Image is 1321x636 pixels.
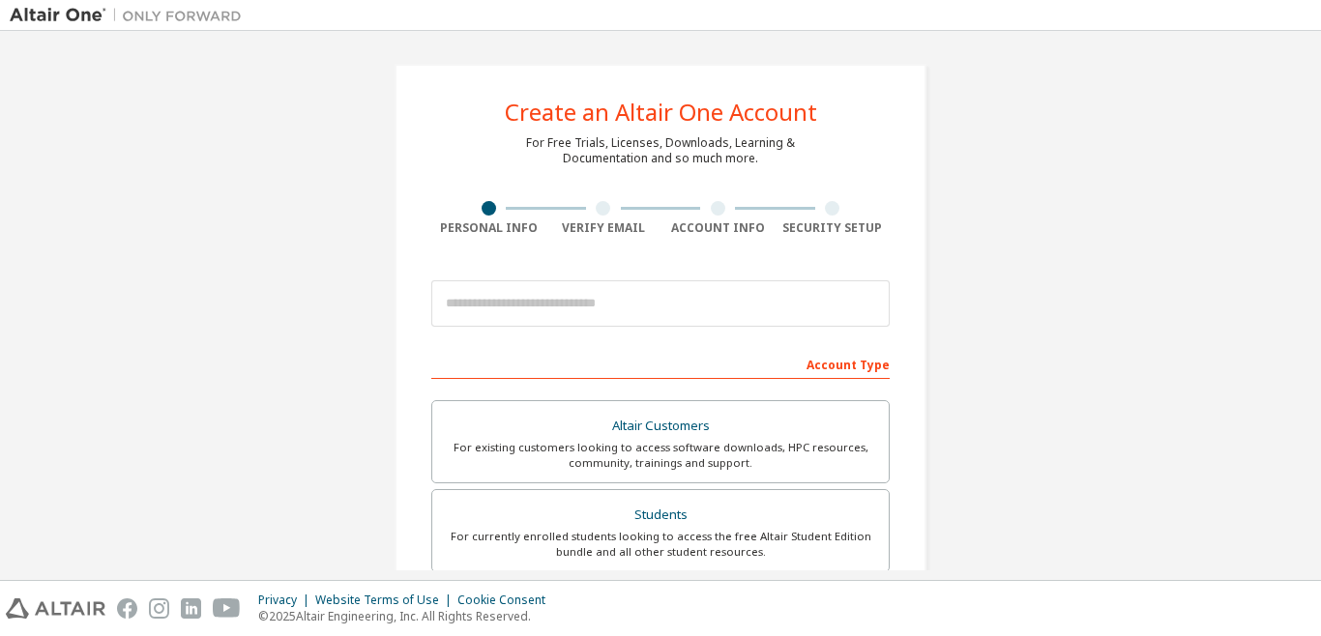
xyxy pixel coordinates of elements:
[444,413,877,440] div: Altair Customers
[457,593,557,608] div: Cookie Consent
[444,529,877,560] div: For currently enrolled students looking to access the free Altair Student Edition bundle and all ...
[149,598,169,619] img: instagram.svg
[444,502,877,529] div: Students
[431,220,546,236] div: Personal Info
[660,220,776,236] div: Account Info
[117,598,137,619] img: facebook.svg
[258,608,557,624] p: © 2025 Altair Engineering, Inc. All Rights Reserved.
[546,220,661,236] div: Verify Email
[181,598,201,619] img: linkedin.svg
[505,101,817,124] div: Create an Altair One Account
[10,6,251,25] img: Altair One
[6,598,105,619] img: altair_logo.svg
[444,440,877,471] div: For existing customers looking to access software downloads, HPC resources, community, trainings ...
[213,598,241,619] img: youtube.svg
[431,348,890,379] div: Account Type
[776,220,891,236] div: Security Setup
[526,135,795,166] div: For Free Trials, Licenses, Downloads, Learning & Documentation and so much more.
[258,593,315,608] div: Privacy
[315,593,457,608] div: Website Terms of Use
